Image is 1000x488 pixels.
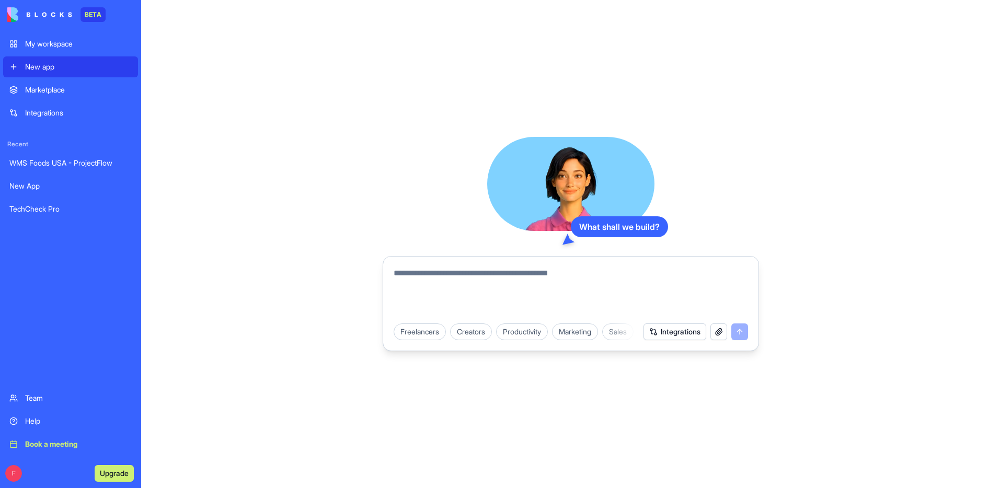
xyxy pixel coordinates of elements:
[3,388,138,409] a: Team
[25,393,132,403] div: Team
[3,79,138,100] a: Marketplace
[496,323,548,340] div: Productivity
[9,181,132,191] div: New App
[3,176,138,196] a: New App
[3,411,138,432] a: Help
[5,465,22,482] span: F
[25,62,132,72] div: New app
[3,434,138,455] a: Book a meeting
[643,323,706,340] button: Integrations
[3,140,138,148] span: Recent
[81,7,106,22] div: BETA
[3,33,138,54] a: My workspace
[25,85,132,95] div: Marketplace
[25,439,132,449] div: Book a meeting
[25,416,132,426] div: Help
[95,465,134,482] button: Upgrade
[95,468,134,478] a: Upgrade
[25,39,132,49] div: My workspace
[9,158,132,168] div: WMS Foods USA - ProjectFlow
[9,204,132,214] div: TechCheck Pro
[450,323,492,340] div: Creators
[7,7,106,22] a: BETA
[25,108,132,118] div: Integrations
[552,323,598,340] div: Marketing
[3,102,138,123] a: Integrations
[394,323,446,340] div: Freelancers
[602,323,634,340] div: Sales
[3,56,138,77] a: New app
[3,153,138,173] a: WMS Foods USA - ProjectFlow
[3,199,138,219] a: TechCheck Pro
[7,7,72,22] img: logo
[571,216,668,237] div: What shall we build?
